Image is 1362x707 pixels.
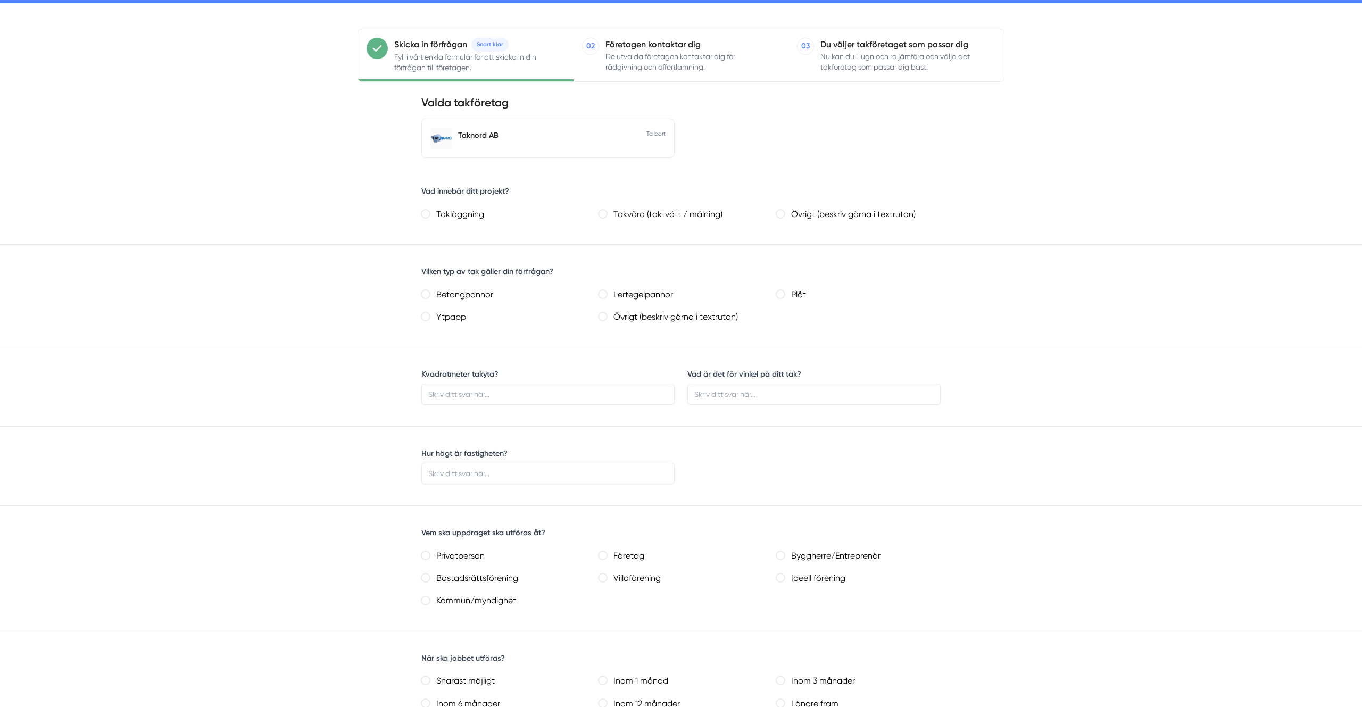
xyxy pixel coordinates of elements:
label: Lertegelpannor [607,287,763,303]
label: Övrigt (beskriv gärna i textrutan) [607,310,763,325]
h4: Valda takföretag [421,95,941,119]
label: Inom 1 månad [607,673,763,689]
label: Företag [607,548,763,564]
input: Skriv ditt svar här... [421,463,675,484]
label: När ska jobbet utföras? [421,654,505,662]
label: Inom 3 månader [785,673,941,689]
span: Fyll i vårt enkla formulär för att skicka in din förfrågan till företagen. [394,52,548,73]
span: 03 [801,41,810,52]
nav: Progress [340,29,1021,82]
span: Snart klar [471,38,509,52]
label: Villaförening [607,571,763,586]
label: Vad innebär ditt projekt? [421,187,509,195]
label: Takläggning [430,207,586,222]
label: Kommun/myndighet [430,593,586,609]
label: Vilken typ av tak gäller din förfrågan? [421,267,553,276]
label: Byggherre/Entreprenör [785,548,941,564]
label: Övrigt (beskriv gärna i textrutan) [785,207,941,222]
span: De utvalda företagen kontaktar dig för rådgivning och offertlämning. [605,51,763,72]
a: Taknord AB [458,130,659,140]
label: Betongpannor [430,287,586,303]
p: Du väljer takföretaget som passar dig [820,38,995,51]
label: Privatperson [430,548,586,564]
label: Hur högt är fastigheten? [421,449,508,458]
label: Takvård (taktvätt / målning) [607,207,763,222]
p: Skicka in förfrågan [394,38,467,51]
input: Skriv ditt svar här... [421,384,675,405]
label: Plåt [785,287,941,303]
label: Vem ska uppdraget ska utföras åt? [421,528,545,537]
label: Bostadsrättsförening [430,571,586,586]
label: Ytpapp [430,310,586,325]
img: Taknord AB [430,128,452,149]
input: Skriv ditt svar här... [687,384,941,405]
label: Kvadratmeter takyta? [421,370,499,378]
label: Ideell förening [785,571,941,586]
label: Snarast möjligt [430,673,586,689]
span: 02 [586,41,595,52]
p: Företagen kontaktar dig [605,38,780,51]
label: Vad är det för vinkel på ditt tak? [687,370,801,378]
span: Nu kan du i lugn och ro jämföra och välja det takföretag som passar dig bäst. [820,51,978,72]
